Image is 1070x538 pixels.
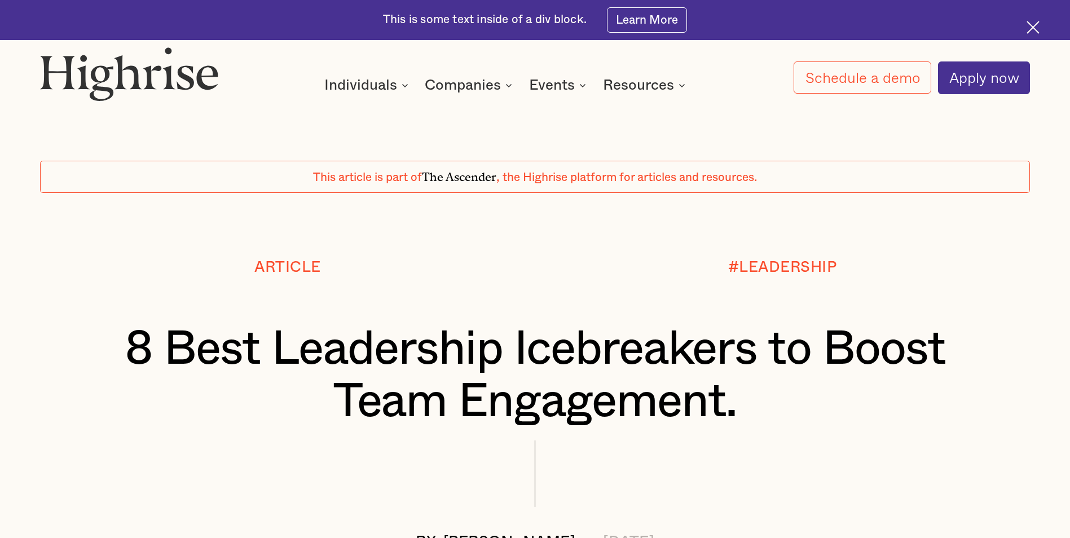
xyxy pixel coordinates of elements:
img: Highrise logo [40,47,219,101]
a: Schedule a demo [794,61,931,94]
a: Learn More [607,7,688,33]
div: Events [529,78,575,92]
div: Individuals [324,78,412,92]
div: Individuals [324,78,397,92]
div: Events [529,78,589,92]
div: Companies [425,78,501,92]
div: #LEADERSHIP [728,259,837,276]
h1: 8 Best Leadership Icebreakers to Boost Team Engagement. [81,323,989,428]
div: Resources [603,78,689,92]
div: Resources [603,78,674,92]
span: , the Highrise platform for articles and resources. [496,171,757,183]
a: Apply now [938,61,1030,94]
img: Cross icon [1027,21,1040,34]
span: This article is part of [313,171,422,183]
div: This is some text inside of a div block. [383,12,587,28]
div: Companies [425,78,516,92]
div: Article [254,259,321,276]
span: The Ascender [422,167,496,182]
